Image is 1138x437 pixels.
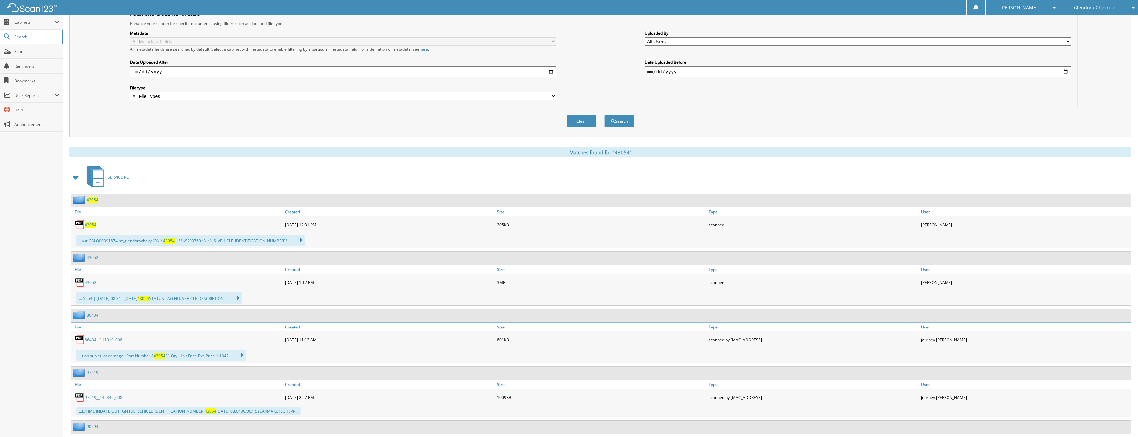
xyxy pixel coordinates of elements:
[75,392,85,402] img: PDF.png
[919,218,1131,231] div: [PERSON_NAME]
[87,424,98,429] a: 90294
[75,335,85,345] img: PDF.png
[283,380,495,389] a: Created
[14,78,59,84] span: Bookmarks
[85,280,96,285] a: 43052
[127,21,1075,26] div: Enhance your search for specific documents using filters such as date and file type.
[75,220,85,230] img: PDF.png
[83,164,129,190] a: SERVICE RO
[14,19,55,25] span: Cabinets
[76,407,301,415] div: ...E/TIME INDATE OUT1GN [US_VEHICLE_IDENTIFICATION_NUMBER] [DATE] 08:0406/30/15YEARMAKE15CHEVR...
[14,93,55,98] span: User Reports
[14,63,59,69] span: Reminders
[495,276,707,289] div: 3MB
[14,34,58,40] span: Search
[108,174,129,180] span: SERVICE RO
[919,391,1131,404] div: journey [PERSON_NAME]
[14,107,59,113] span: Help
[75,277,85,287] img: PDF.png
[85,395,122,400] a: 97219__145349_008
[707,323,919,331] a: Type
[567,115,596,127] button: Clear
[87,312,98,318] a: 86434
[495,323,707,331] a: Size
[205,408,216,414] span: 43054
[1000,6,1038,10] span: [PERSON_NAME]
[85,222,96,228] a: 43054
[283,276,495,289] div: [DATE] 1:12 PM
[76,235,305,246] div: ...y # CALO00391874 myglendorachevy ION * " I*§$S203760*A *[US_VEHICLE_IDENTIFICATION_NUMBER]* ...
[707,276,919,289] div: scanned
[283,265,495,274] a: Created
[87,197,98,203] a: 43054
[1074,6,1117,10] span: Glendora Chevrolet
[71,380,283,389] a: File
[419,46,428,52] a: here
[137,296,149,301] span: 43054
[707,391,919,404] div: scanned by [MAC_ADDRESS]
[707,265,919,274] a: Type
[76,350,246,361] div: ...tion sublet lot damage j Part Number 8 31 Qty. Unit Price Ext. Price 1 $342....
[919,323,1131,331] a: User
[71,323,283,331] a: File
[283,218,495,231] div: [DATE] 12:31 PM
[495,218,707,231] div: 205KB
[87,370,98,375] a: 97219
[130,66,557,77] input: start
[495,207,707,216] a: Size
[495,265,707,274] a: Size
[76,292,242,304] div: ... 5254 | [DATE] 08:31 |[DATE] STATUS TAG NO. VEHICLE DESCRIPTION ....
[14,122,59,127] span: Announcements
[283,207,495,216] a: Created
[707,218,919,231] div: scanned
[645,66,1071,77] input: end
[163,238,175,244] span: 43054
[85,337,122,343] a: 86434__111019_008
[87,255,98,260] a: 43052
[130,30,557,36] label: Metadata
[707,333,919,346] div: scanned by [MAC_ADDRESS]
[645,30,1071,36] label: Uploaded By
[130,59,557,65] label: Date Uploaded After
[919,265,1131,274] a: User
[645,59,1071,65] label: Date Uploaded Before
[71,207,283,216] a: File
[14,49,59,54] span: Scan
[495,380,707,389] a: Size
[283,391,495,404] div: [DATE] 2:57 PM
[495,391,707,404] div: 1009KB
[73,253,87,262] img: folder2.png
[130,46,557,52] div: All metadata fields are searched by default. Select a cabinet with metadata to enable filtering b...
[154,353,165,359] span: 43054
[919,207,1131,216] a: User
[495,333,707,346] div: 801KB
[130,85,557,91] label: File type
[73,196,87,204] img: folder2.png
[71,265,283,274] a: File
[919,276,1131,289] div: [PERSON_NAME]
[73,311,87,319] img: folder2.png
[7,3,57,12] img: scan123-logo-white.svg
[707,207,919,216] a: Type
[73,422,87,431] img: folder2.png
[707,380,919,389] a: Type
[919,380,1131,389] a: User
[73,368,87,377] img: folder2.png
[604,115,634,127] button: Search
[283,333,495,346] div: [DATE] 11:12 AM
[1105,405,1138,437] iframe: Chat Widget
[283,323,495,331] a: Created
[69,147,1131,157] div: Matches found for "43054"
[919,333,1131,346] div: journey [PERSON_NAME]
